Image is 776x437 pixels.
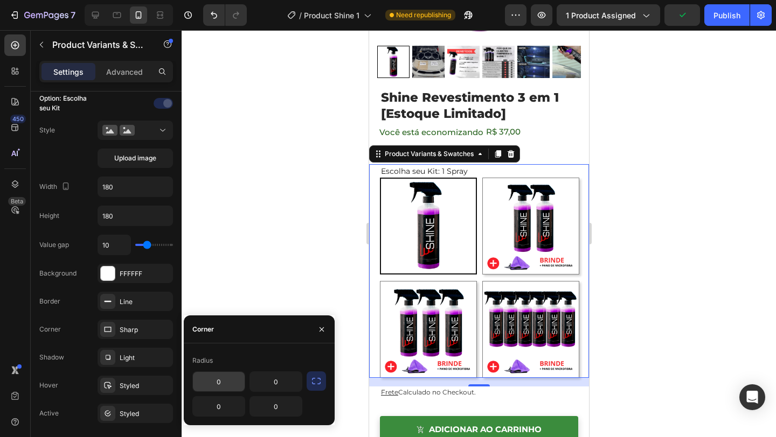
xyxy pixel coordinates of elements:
[120,297,170,307] div: Line
[250,397,302,416] input: Auto
[120,353,170,363] div: Light
[713,10,740,21] div: Publish
[10,115,26,123] div: 450
[98,149,173,168] button: Upload image
[114,153,156,163] span: Upload image
[98,177,172,196] input: Auto
[557,4,660,26] button: 1 product assigned
[120,269,170,279] div: FFFFFF
[39,380,58,390] div: Hover
[704,4,750,26] button: Publish
[566,10,636,21] span: 1 product assigned
[39,240,69,250] div: Value gap
[120,381,170,391] div: Styled
[39,408,59,418] div: Active
[250,372,302,391] input: Auto
[8,197,26,206] div: Beta
[39,325,61,334] div: Corner
[120,325,170,335] div: Sharp
[106,66,143,77] p: Advanced
[192,325,214,334] div: Corner
[193,397,245,416] input: Auto
[53,66,84,77] p: Settings
[299,10,302,21] span: /
[39,180,72,194] div: Width
[98,206,172,225] input: Auto
[739,384,765,410] div: Open Intercom Messenger
[39,211,59,221] div: Height
[369,30,589,437] iframe: Design area
[396,10,451,20] span: Need republishing
[39,269,77,278] div: Background
[304,10,359,21] span: Product Shine 1
[39,125,55,135] div: Style
[203,4,247,26] div: Undo/Redo
[11,386,209,413] button: Adicionar ao Carrinho
[98,235,130,255] input: Auto
[120,409,170,419] div: Styled
[193,372,245,391] input: Auto
[39,297,60,306] div: Border
[4,4,80,26] button: 7
[60,394,172,405] div: Adicionar ao Carrinho
[192,356,213,365] div: Radius
[71,9,75,22] p: 7
[52,38,144,51] p: Product Variants & Swatches
[39,353,64,362] div: Shadow
[39,94,95,113] div: Option: Escolha seu Kit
